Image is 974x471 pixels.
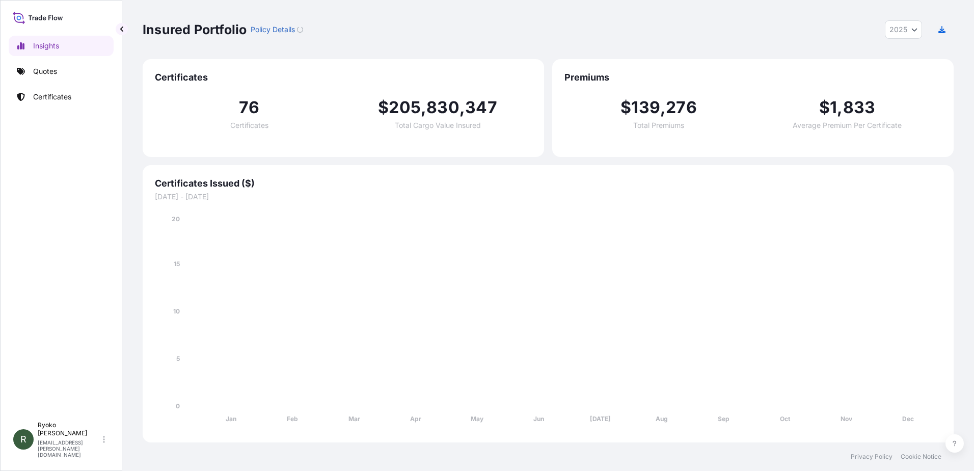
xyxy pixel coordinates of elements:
[174,260,180,268] tspan: 15
[819,99,830,116] span: $
[841,415,853,423] tspan: Nov
[564,71,941,84] span: Premiums
[656,415,668,423] tspan: Aug
[172,215,180,223] tspan: 20
[718,415,729,423] tspan: Sep
[533,415,544,423] tspan: Jun
[830,99,837,116] span: 1
[251,24,295,35] p: Policy Details
[590,415,611,423] tspan: [DATE]
[176,355,180,362] tspan: 5
[889,24,907,35] span: 2025
[426,99,459,116] span: 830
[885,20,922,39] button: Year Selector
[348,415,360,423] tspan: Mar
[297,21,303,38] button: Loading
[155,71,532,84] span: Certificates
[395,122,481,129] span: Total Cargo Value Insured
[631,99,660,116] span: 139
[155,177,941,190] span: Certificates Issued ($)
[471,415,484,423] tspan: May
[902,415,914,423] tspan: Dec
[9,87,114,107] a: Certificates
[9,61,114,82] a: Quotes
[421,99,426,116] span: ,
[173,307,180,315] tspan: 10
[226,415,236,423] tspan: Jan
[793,122,902,129] span: Average Premium Per Certificate
[633,122,684,129] span: Total Premiums
[780,415,791,423] tspan: Oct
[666,99,697,116] span: 276
[660,99,666,116] span: ,
[33,92,71,102] p: Certificates
[843,99,876,116] span: 833
[410,415,421,423] tspan: Apr
[33,66,57,76] p: Quotes
[837,99,843,116] span: ,
[851,453,892,461] a: Privacy Policy
[901,453,941,461] a: Cookie Notice
[155,192,941,202] span: [DATE] - [DATE]
[378,99,389,116] span: $
[9,36,114,56] a: Insights
[389,99,421,116] span: 205
[33,41,59,51] p: Insights
[143,21,247,38] p: Insured Portfolio
[20,434,26,444] span: R
[38,439,101,458] p: [EMAIL_ADDRESS][PERSON_NAME][DOMAIN_NAME]
[176,402,180,410] tspan: 0
[230,122,268,129] span: Certificates
[297,27,303,33] div: Loading
[620,99,631,116] span: $
[287,415,298,423] tspan: Feb
[239,99,259,116] span: 76
[459,99,465,116] span: ,
[465,99,497,116] span: 347
[38,421,101,437] p: Ryoko [PERSON_NAME]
